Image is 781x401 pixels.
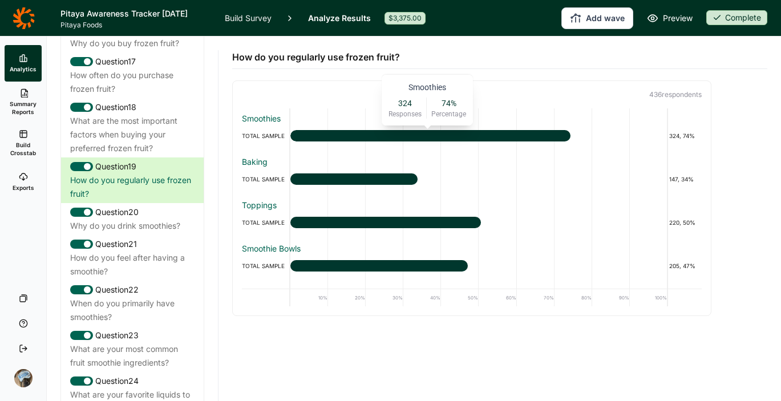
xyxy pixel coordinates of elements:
div: Smoothie Bowls [242,243,702,254]
div: 90% [592,289,630,306]
div: 80% [555,289,592,306]
div: Question 19 [70,160,195,173]
button: Add wave [561,7,633,29]
div: 70% [517,289,555,306]
div: Question 18 [70,100,195,114]
span: Summary Reports [9,100,37,116]
div: Question 24 [70,374,195,388]
div: 324, 74% [667,129,702,143]
a: Summary Reports [5,82,42,123]
div: Question 20 [70,205,195,219]
div: Question 22 [70,283,195,297]
div: Question 21 [70,237,195,251]
div: TOTAL SAMPLE [242,259,290,273]
span: How do you regularly use frozen fruit? [232,50,400,64]
div: Question 17 [70,55,195,68]
div: Baking [242,156,702,168]
div: $3,375.00 [385,12,426,25]
div: 147, 34% [667,172,702,186]
img: ocn8z7iqvmiiaveqkfqd.png [14,369,33,387]
div: Toppings [242,200,702,211]
div: Why do you drink smoothies? [70,219,195,233]
div: Percentage [431,110,466,119]
div: How do you regularly use frozen fruit? [70,173,195,201]
div: How do you feel after having a smoothie? [70,251,195,278]
div: 205, 47% [667,259,702,273]
div: 20% [328,289,366,306]
div: Complete [706,10,767,25]
h1: Pitaya Awareness Tracker [DATE] [60,7,211,21]
p: 436 respondent s [242,90,702,99]
div: Responses [389,110,422,119]
div: Drinks [242,286,702,298]
span: Analytics [10,65,37,73]
span: 74% [442,99,456,108]
div: How often do you purchase frozen fruit? [70,68,195,96]
div: Smoothies [389,82,466,93]
span: Exports [13,184,34,192]
div: Why do you buy frozen fruit? [70,37,195,50]
a: Analytics [5,45,42,82]
div: 50% [441,289,479,306]
div: 60% [479,289,516,306]
div: 30% [366,289,403,306]
div: Smoothies [242,113,702,124]
span: 324 [398,99,412,108]
div: 100% [630,289,667,306]
div: 40% [403,289,441,306]
a: Exports [5,164,42,200]
div: Question 23 [70,329,195,342]
a: Build Crosstab [5,123,42,164]
span: Build Crosstab [9,141,37,157]
span: Preview [663,11,693,25]
a: Preview [647,11,693,25]
div: TOTAL SAMPLE [242,172,290,186]
div: TOTAL SAMPLE [242,216,290,229]
div: 10% [290,289,328,306]
button: Complete [706,10,767,26]
div: What are the most important factors when buying your preferred frozen fruit? [70,114,195,155]
div: TOTAL SAMPLE [242,129,290,143]
div: When do you primarily have smoothies? [70,297,195,324]
div: What are your most common fruit smoothie ingredients? [70,342,195,370]
div: 220, 50% [667,216,702,229]
span: Pitaya Foods [60,21,211,30]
